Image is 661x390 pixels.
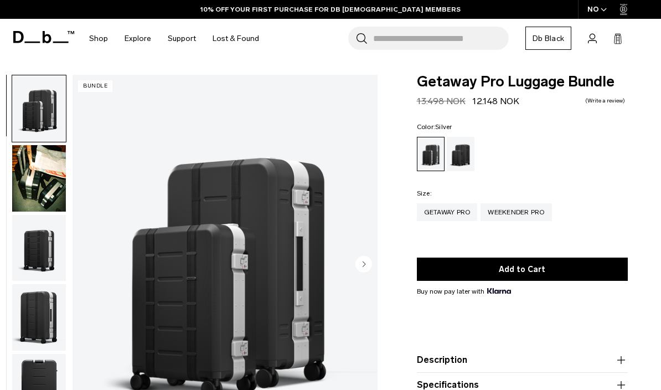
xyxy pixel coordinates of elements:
[417,258,628,281] button: Add to Cart
[417,75,628,89] span: Getaway Pro Luggage Bundle
[12,75,66,142] img: Getaway Pro Luggage Bundle Silver
[417,190,432,197] legend: Size:
[417,286,511,296] span: Buy now pay later with
[472,96,519,106] span: 12.148 NOK
[525,27,571,50] a: Db Black
[12,284,66,351] button: Getaway Pro Luggage Bundle Silver
[481,203,551,221] a: Weekender Pro
[435,123,452,131] span: Silver
[168,19,196,58] a: Support
[417,203,478,221] a: Getaway Pro
[78,80,112,92] p: Bundle
[487,288,511,294] img: {"height" => 20, "alt" => "Klarna"}
[447,137,474,171] a: Black out
[200,4,461,14] a: 10% OFF YOUR FIRST PURCHASE FOR DB [DEMOGRAPHIC_DATA] MEMBERS
[417,137,445,171] a: Silver
[417,96,466,106] s: 13.498 NOK
[12,214,66,282] button: Getaway Pro Luggage Bundle Silver
[125,19,151,58] a: Explore
[417,353,628,367] button: Description
[355,256,372,275] button: Next slide
[12,145,66,212] button: Getaway Pro Luggage Bundle Silver
[81,19,267,58] nav: Main Navigation
[12,284,66,351] img: Getaway Pro Luggage Bundle Silver
[89,19,108,58] a: Shop
[417,124,452,130] legend: Color:
[585,98,625,104] a: Write a review
[213,19,259,58] a: Lost & Found
[12,145,66,212] img: Getaway Pro Luggage Bundle Silver
[12,215,66,281] img: Getaway Pro Luggage Bundle Silver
